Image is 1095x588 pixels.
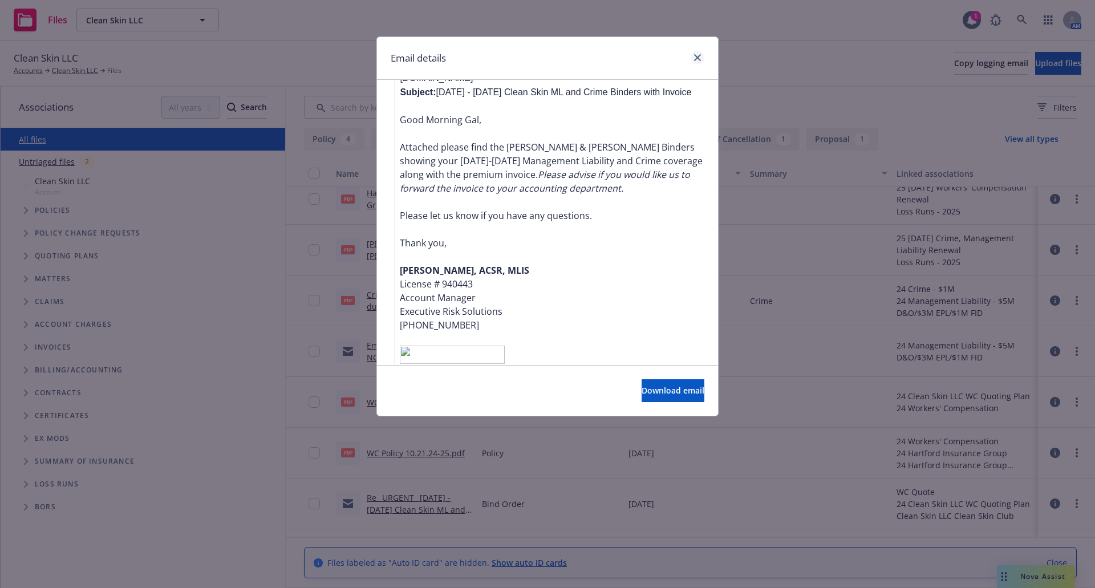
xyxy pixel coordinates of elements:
[400,141,703,194] span: Attached please find the [PERSON_NAME] & [PERSON_NAME] Binders showing your [DATE]-[DATE] Managem...
[400,346,505,364] img: ii_192fce717a4692e332
[400,87,436,97] b: Subject:
[400,291,476,304] span: Account Manager
[400,237,447,249] span: Thank you,
[400,113,704,127] p: Good Morning Gal,
[400,305,502,318] span: Executive Risk Solutions
[400,209,592,222] span: Please let us know if you have any questions.
[642,379,704,402] button: Download email
[400,319,479,331] span: [PHONE_NUMBER]
[691,51,704,64] a: close
[400,264,529,277] span: [PERSON_NAME], ACSR, MLIS
[400,278,473,290] span: License # 940443
[391,51,446,66] h1: Email details
[642,385,704,396] span: Download email
[400,168,690,194] i: Please advise if you would like us to forward the invoice to your accounting department.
